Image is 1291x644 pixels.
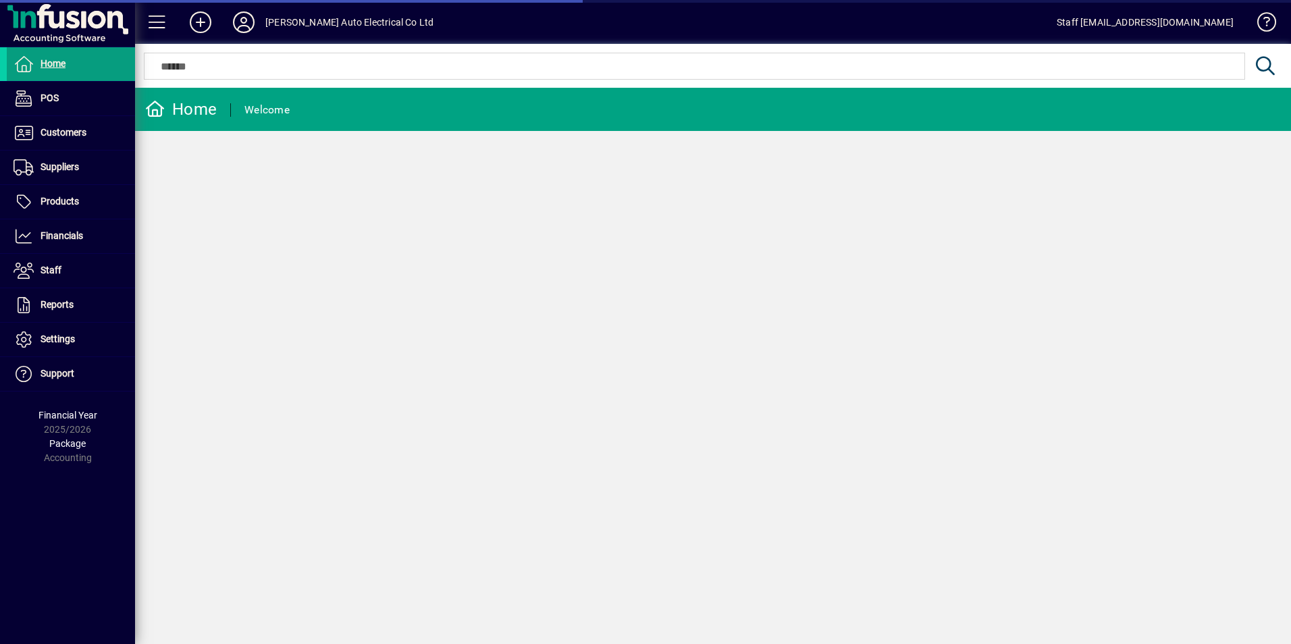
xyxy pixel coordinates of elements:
[7,254,135,288] a: Staff
[7,151,135,184] a: Suppliers
[41,333,75,344] span: Settings
[7,219,135,253] a: Financials
[41,58,65,69] span: Home
[41,161,79,172] span: Suppliers
[38,410,97,421] span: Financial Year
[41,368,74,379] span: Support
[145,99,217,120] div: Home
[7,185,135,219] a: Products
[41,127,86,138] span: Customers
[7,288,135,322] a: Reports
[7,323,135,356] a: Settings
[244,99,290,121] div: Welcome
[41,230,83,241] span: Financials
[41,196,79,207] span: Products
[1247,3,1274,47] a: Knowledge Base
[7,116,135,150] a: Customers
[222,10,265,34] button: Profile
[41,265,61,275] span: Staff
[41,299,74,310] span: Reports
[49,438,86,449] span: Package
[179,10,222,34] button: Add
[7,357,135,391] a: Support
[265,11,433,33] div: [PERSON_NAME] Auto Electrical Co Ltd
[1057,11,1234,33] div: Staff [EMAIL_ADDRESS][DOMAIN_NAME]
[7,82,135,115] a: POS
[41,92,59,103] span: POS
